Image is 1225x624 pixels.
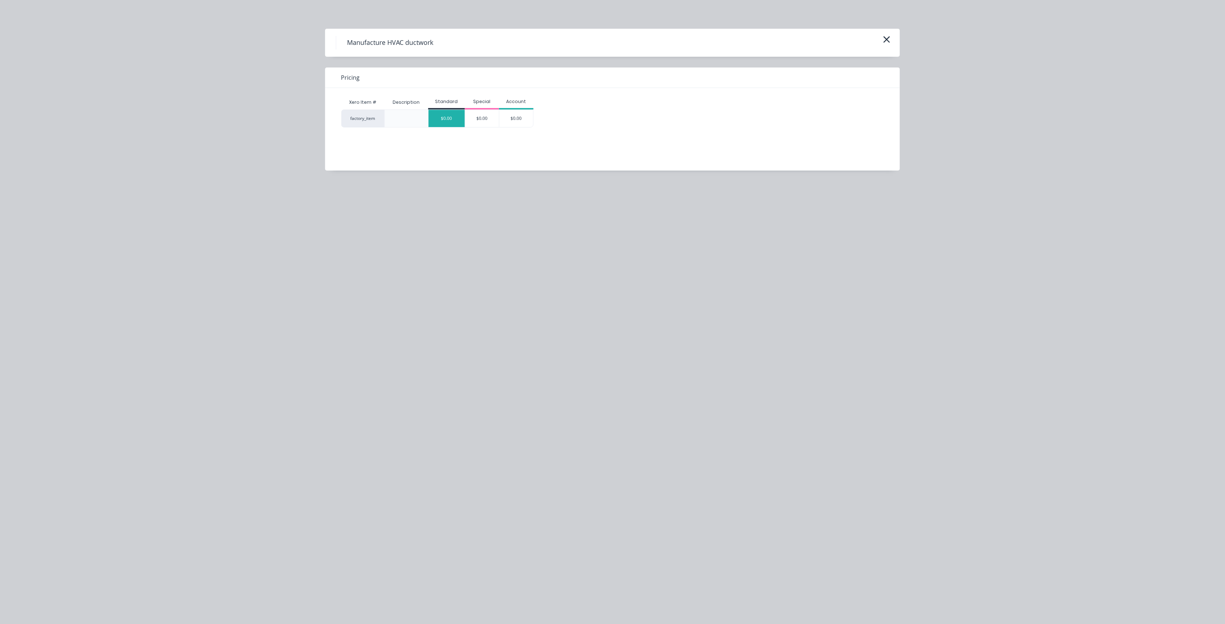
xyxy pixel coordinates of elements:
[428,98,465,105] div: Standard
[341,95,384,110] div: Xero Item #
[341,110,384,127] div: factory_item
[465,98,499,105] div: Special
[387,93,425,111] div: Description
[429,110,465,127] div: $0.00
[341,73,360,82] span: Pricing
[465,110,499,127] div: $0.00
[499,110,533,127] div: $0.00
[499,98,533,105] div: Account
[336,36,444,50] h4: Manufacture HVAC ductwork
